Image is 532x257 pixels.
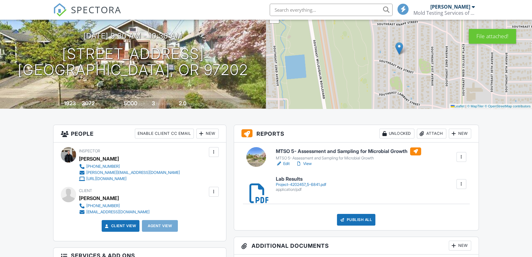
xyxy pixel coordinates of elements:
a: Client View [104,223,136,229]
h1: [STREET_ADDRESS] [GEOGRAPHIC_DATA], OR 97202 [18,46,248,78]
h6: MTSO 5- Assessment and Sampling for Microbial Growth [276,147,421,155]
a: [URL][DOMAIN_NAME] [79,176,180,182]
span: | [465,104,466,108]
div: 3072 [82,100,95,106]
div: [URL][DOMAIN_NAME] [86,176,127,181]
div: Unlocked [379,129,414,139]
div: [PERSON_NAME][EMAIL_ADDRESS][DOMAIN_NAME] [86,170,180,175]
a: View [296,161,312,167]
span: sq. ft. [96,102,104,106]
div: Enable Client CC Email [135,129,194,139]
span: Client [79,188,92,193]
a: © MapTiler [467,104,484,108]
div: 5000 [124,100,137,106]
img: Marker [395,42,403,55]
a: [PHONE_NUMBER] [79,163,180,170]
input: Search everything... [270,4,393,16]
span: Lot Size [110,102,123,106]
div: [PHONE_NUMBER] [86,203,120,208]
div: MTSO 5- Assessment and Sampling for Microbial Growth [276,156,421,161]
div: [PERSON_NAME] [79,194,119,203]
span: Built [56,102,63,106]
div: [PHONE_NUMBER] [86,164,120,169]
span: bedrooms [156,102,173,106]
h3: People [53,125,226,143]
a: MTSO 5- Assessment and Sampling for Microbial Growth MTSO 5- Assessment and Sampling for Microbia... [276,147,421,161]
div: [PERSON_NAME] [430,4,470,10]
div: [PERSON_NAME] [79,154,119,163]
a: SPECTORA [53,8,121,21]
div: Attach [417,129,446,139]
div: [EMAIL_ADDRESS][DOMAIN_NAME] [86,210,150,215]
a: Edit [276,161,290,167]
div: New [196,129,219,139]
div: application/pdf [276,187,326,192]
div: 2.0 [179,100,186,106]
h3: Additional Documents [234,237,479,255]
a: [PHONE_NUMBER] [79,203,150,209]
div: New [449,241,471,251]
div: New [449,129,471,139]
h6: Lab Results [276,176,326,182]
div: 1923 [64,100,76,106]
h3: Reports [234,125,479,143]
span: sq.ft. [138,102,146,106]
h3: [DATE] 9:30 am - 10:30 am [84,32,182,40]
a: Lab Results Project-4202457_5-6841.pdf application/pdf [276,176,326,192]
div: Project-4202457_5-6841.pdf [276,182,326,187]
div: Publish All [337,214,375,226]
a: [EMAIL_ADDRESS][DOMAIN_NAME] [79,209,150,215]
a: Leaflet [451,104,464,108]
img: The Best Home Inspection Software - Spectora [53,3,67,17]
div: File attached! [469,29,516,44]
div: 3 [152,100,155,106]
a: [PERSON_NAME][EMAIL_ADDRESS][DOMAIN_NAME] [79,170,180,176]
span: SPECTORA [71,3,121,16]
a: © OpenStreetMap contributors [485,104,530,108]
div: Mold Testing Services of Oregon, LLC [413,10,475,16]
span: bathrooms [187,102,205,106]
span: Inspector [79,149,100,153]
